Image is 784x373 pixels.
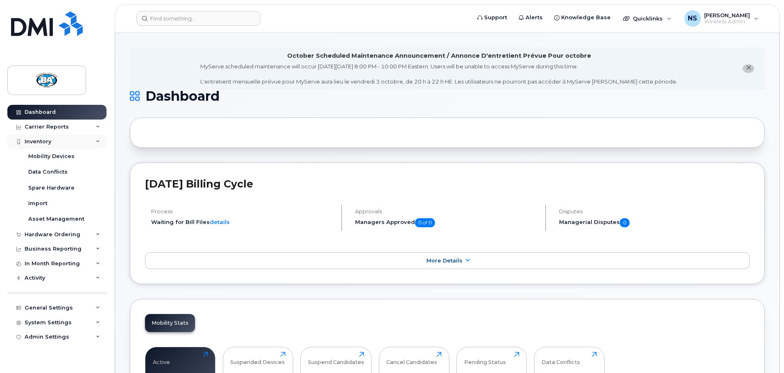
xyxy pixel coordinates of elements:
h2: [DATE] Billing Cycle [145,178,750,190]
div: Data Conflicts [542,352,580,365]
li: Waiting for Bill Files [151,218,334,226]
span: Dashboard [145,90,220,102]
div: Suspend Candidates [308,352,364,365]
h4: Approvals [355,208,538,215]
button: close notification [743,64,754,73]
h5: Managers Approved [355,218,538,227]
span: 0 [620,218,630,227]
h4: Process [151,208,334,215]
div: Active [153,352,170,365]
div: October Scheduled Maintenance Announcement / Annonce D'entretient Prévue Pour octobre [287,52,591,60]
h4: Disputes [559,208,750,215]
div: Pending Status [464,352,506,365]
h5: Managerial Disputes [559,218,750,227]
div: Suspended Devices [230,352,285,365]
div: MyServe scheduled maintenance will occur [DATE][DATE] 8:00 PM - 10:00 PM Eastern. Users will be u... [200,63,678,86]
div: Cancel Candidates [386,352,437,365]
a: details [210,219,230,225]
span: 0 of 0 [415,218,435,227]
span: More Details [426,258,462,264]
